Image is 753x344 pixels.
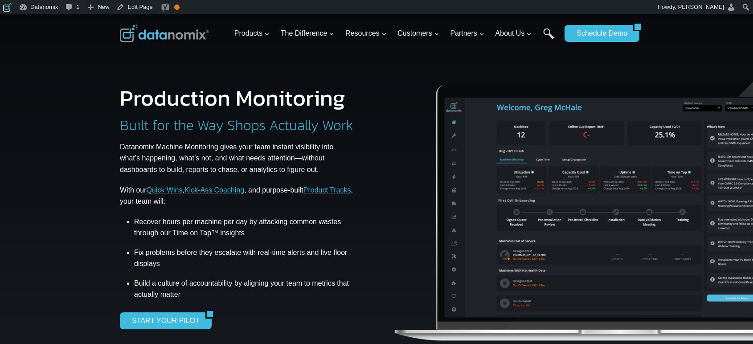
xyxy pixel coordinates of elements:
a: Kick-Ass Coaching [184,186,244,194]
a: Schedule Demo [565,25,633,42]
p: Datanomix Machine Monitoring gives your team instant visibility into what’s happening, what’s not... [120,141,355,176]
span: Partners [450,28,484,39]
span: [PERSON_NAME] [676,4,724,10]
img: Datanomix [120,25,209,42]
li: Fix problems before they escalate with real-time alerts and live floor displays [134,242,355,274]
a: Product Tracks [303,186,351,194]
span: Products [234,28,270,39]
h2: Built for the Way Shops Actually Work [120,118,353,132]
a: Quick Wins [147,186,183,194]
li: Build a culture of accountability by aligning your team to metrics that actually matter [134,274,355,303]
span: Customers [397,28,439,39]
nav: Primary Navigation [231,19,561,48]
h1: Production Monitoring [120,87,345,109]
a: Search [543,28,554,48]
span: About Us [495,28,532,39]
div: OK [174,4,180,10]
a: START YOUR PILOT [120,312,205,329]
li: Recover hours per machine per day by attacking common wastes through our Time on Tap™ insights [134,216,355,242]
span: Resources [345,28,386,39]
span: The Difference [281,28,335,39]
p: With our , , and purpose-built , your team will: [120,184,355,207]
